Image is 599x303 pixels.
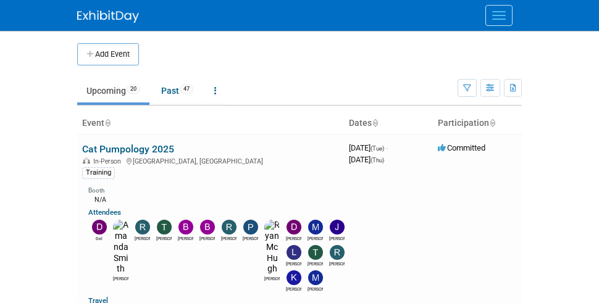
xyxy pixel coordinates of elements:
[243,235,258,242] div: Patrick Champagne
[113,220,128,275] img: Amanda Smith
[200,220,215,235] img: Brian Peek
[180,85,193,94] span: 47
[82,156,339,165] div: [GEOGRAPHIC_DATA], [GEOGRAPHIC_DATA]
[178,235,193,242] div: Bobby Zitzka
[287,270,301,285] img: Kim M
[93,157,125,165] span: In-Person
[329,260,345,267] div: Richard Pendley
[91,235,107,242] div: Del Ritz
[308,220,323,235] img: Martin Strong
[77,79,149,102] a: Upcoming20
[157,220,172,235] img: Teri Beth Perkins
[386,143,388,152] span: -
[286,285,301,293] div: Kim M
[243,220,258,235] img: Patrick Champagne
[88,208,121,217] a: Attendees
[330,245,345,260] img: Richard Pendley
[199,235,215,242] div: Brian Peek
[308,285,323,293] div: Mike Walters
[308,270,323,285] img: Mike Walters
[77,10,139,23] img: ExhibitDay
[433,113,522,134] th: Participation
[83,157,90,164] img: In-Person Event
[92,220,107,235] img: Del Ritz
[344,113,433,134] th: Dates
[287,245,301,260] img: Lee Feeser
[371,145,384,152] span: (Tue)
[485,5,513,26] button: Menu
[329,235,345,242] div: Jake Sowders
[330,220,345,235] img: Jake Sowders
[489,118,495,128] a: Sort by Participation Type
[135,220,150,235] img: Robert Lega
[82,167,115,178] div: Training
[308,235,323,242] div: Martin Strong
[113,275,128,282] div: Amanda Smith
[178,220,193,235] img: Bobby Zitzka
[135,235,150,242] div: Robert Lega
[287,220,301,235] img: David Perry
[127,85,140,94] span: 20
[371,157,384,164] span: (Thu)
[308,245,323,260] img: Tony Lewis
[349,155,384,164] span: [DATE]
[88,183,339,194] div: Booth
[82,143,174,155] a: Cat Pumpology 2025
[286,235,301,242] div: David Perry
[264,275,280,282] div: Ryan McHugh
[372,118,378,128] a: Sort by Start Date
[308,260,323,267] div: Tony Lewis
[152,79,203,102] a: Past47
[77,113,344,134] th: Event
[438,143,485,152] span: Committed
[88,194,339,204] div: N/A
[264,220,280,275] img: Ryan McHugh
[104,118,111,128] a: Sort by Event Name
[156,235,172,242] div: Teri Beth Perkins
[221,235,237,242] div: Ryan Intriago
[349,143,388,152] span: [DATE]
[77,43,139,65] button: Add Event
[222,220,237,235] img: Ryan Intriago
[286,260,301,267] div: Lee Feeser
